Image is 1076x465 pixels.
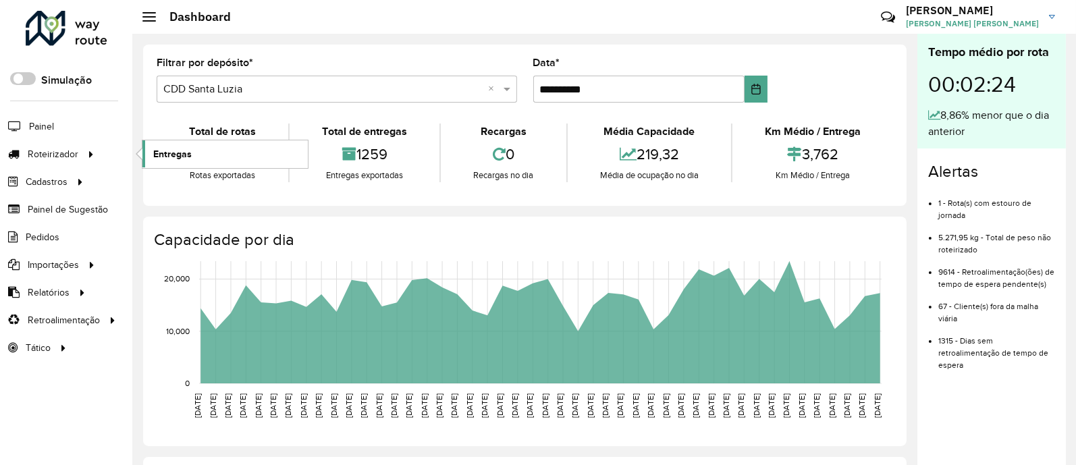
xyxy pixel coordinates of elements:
text: [DATE] [812,393,821,418]
label: Data [533,55,560,71]
text: [DATE] [873,393,882,418]
text: [DATE] [646,393,655,418]
div: Recargas no dia [444,169,562,182]
text: [DATE] [722,393,730,418]
text: [DATE] [269,393,277,418]
text: [DATE] [736,393,745,418]
h3: [PERSON_NAME] [906,4,1039,17]
text: [DATE] [797,393,806,418]
div: 219,32 [571,140,728,169]
text: [DATE] [450,393,458,418]
text: [DATE] [601,393,610,418]
li: 67 - Cliente(s) fora da malha viária [938,290,1055,325]
text: [DATE] [782,393,791,418]
text: [DATE] [359,393,368,418]
h4: Capacidade por dia [154,230,893,250]
div: Km Médio / Entrega [736,124,890,140]
li: 1 - Rota(s) com estouro de jornada [938,187,1055,221]
text: [DATE] [375,393,383,418]
text: [DATE] [465,393,474,418]
span: Pedidos [26,230,59,244]
text: [DATE] [299,393,308,418]
text: 10,000 [166,327,190,335]
div: Km Médio / Entrega [736,169,890,182]
span: Painel [29,119,54,134]
text: [DATE] [404,393,413,418]
text: [DATE] [525,393,534,418]
span: Retroalimentação [28,313,100,327]
text: [DATE] [707,393,716,418]
text: [DATE] [344,393,353,418]
span: [PERSON_NAME] [PERSON_NAME] [906,18,1039,30]
div: Média Capacidade [571,124,728,140]
button: Choose Date [745,76,768,103]
text: [DATE] [541,393,549,418]
div: Total de entregas [293,124,436,140]
text: [DATE] [570,393,579,418]
text: [DATE] [857,393,866,418]
text: [DATE] [662,393,670,418]
span: Relatórios [28,285,70,300]
text: [DATE] [329,393,338,418]
a: Contato Rápido [873,3,903,32]
span: Roteirizador [28,147,78,161]
a: Entregas [142,140,308,167]
text: [DATE] [691,393,700,418]
span: Tático [26,341,51,355]
span: Cadastros [26,175,68,189]
text: [DATE] [480,393,489,418]
text: [DATE] [314,393,323,418]
text: 0 [185,379,190,387]
text: [DATE] [676,393,685,418]
li: 5.271,95 kg - Total de peso não roteirizado [938,221,1055,256]
div: 0 [444,140,562,169]
text: [DATE] [556,393,564,418]
text: [DATE] [238,393,247,418]
text: [DATE] [842,393,851,418]
span: Painel de Sugestão [28,202,108,217]
div: Recargas [444,124,562,140]
span: Clear all [489,81,500,97]
text: [DATE] [616,393,625,418]
text: [DATE] [510,393,519,418]
text: [DATE] [389,393,398,418]
span: Importações [28,258,79,272]
label: Filtrar por depósito [157,55,253,71]
div: 8,86% menor que o dia anterior [928,107,1055,140]
text: [DATE] [767,393,776,418]
div: Rotas exportadas [160,169,285,182]
text: [DATE] [752,393,761,418]
text: [DATE] [435,393,443,418]
div: 00:02:24 [928,61,1055,107]
text: 20,000 [164,275,190,283]
text: [DATE] [193,393,202,418]
text: [DATE] [223,393,232,418]
text: [DATE] [828,393,836,418]
div: Entregas exportadas [293,169,436,182]
text: [DATE] [631,393,640,418]
text: [DATE] [209,393,217,418]
text: [DATE] [586,393,595,418]
label: Simulação [41,72,92,88]
li: 9614 - Retroalimentação(ões) de tempo de espera pendente(s) [938,256,1055,290]
div: 3,762 [736,140,890,169]
div: Total de rotas [160,124,285,140]
text: [DATE] [495,393,504,418]
div: 1259 [293,140,436,169]
text: [DATE] [420,393,429,418]
li: 1315 - Dias sem retroalimentação de tempo de espera [938,325,1055,371]
text: [DATE] [254,393,263,418]
h4: Alertas [928,162,1055,182]
h2: Dashboard [156,9,231,24]
span: Entregas [153,147,192,161]
text: [DATE] [284,393,292,418]
div: Tempo médio por rota [928,43,1055,61]
div: Média de ocupação no dia [571,169,728,182]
